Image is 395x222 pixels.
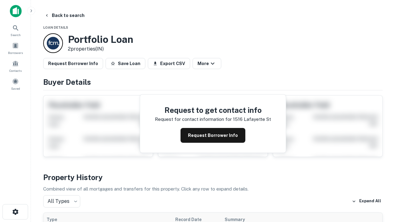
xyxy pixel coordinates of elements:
h4: Request to get contact info [155,105,271,116]
a: Contacts [2,58,29,74]
button: Request Borrower Info [181,128,245,143]
p: 1516 lafayette st [233,116,271,123]
a: Saved [2,76,29,92]
img: capitalize-icon.png [10,5,22,17]
h3: Portfolio Loan [68,34,133,45]
button: Save Loan [106,58,145,69]
button: Export CSV [148,58,190,69]
a: Borrowers [2,40,29,56]
p: 2 properties (IN) [68,45,133,53]
span: Borrowers [8,50,23,55]
p: Combined view of all mortgages and transfers for this property. Click any row to expand details. [43,185,383,193]
button: Back to search [42,10,87,21]
button: Expand All [350,197,383,206]
button: More [193,58,221,69]
span: Saved [11,86,20,91]
span: Search [10,32,21,37]
iframe: Chat Widget [364,173,395,202]
span: Contacts [9,68,22,73]
button: Request Borrower Info [43,58,103,69]
h4: Property History [43,172,383,183]
div: All Types [43,195,80,208]
h4: Buyer Details [43,76,383,88]
p: Request for contact information for [155,116,232,123]
a: Search [2,22,29,39]
span: Loan Details [43,26,68,29]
